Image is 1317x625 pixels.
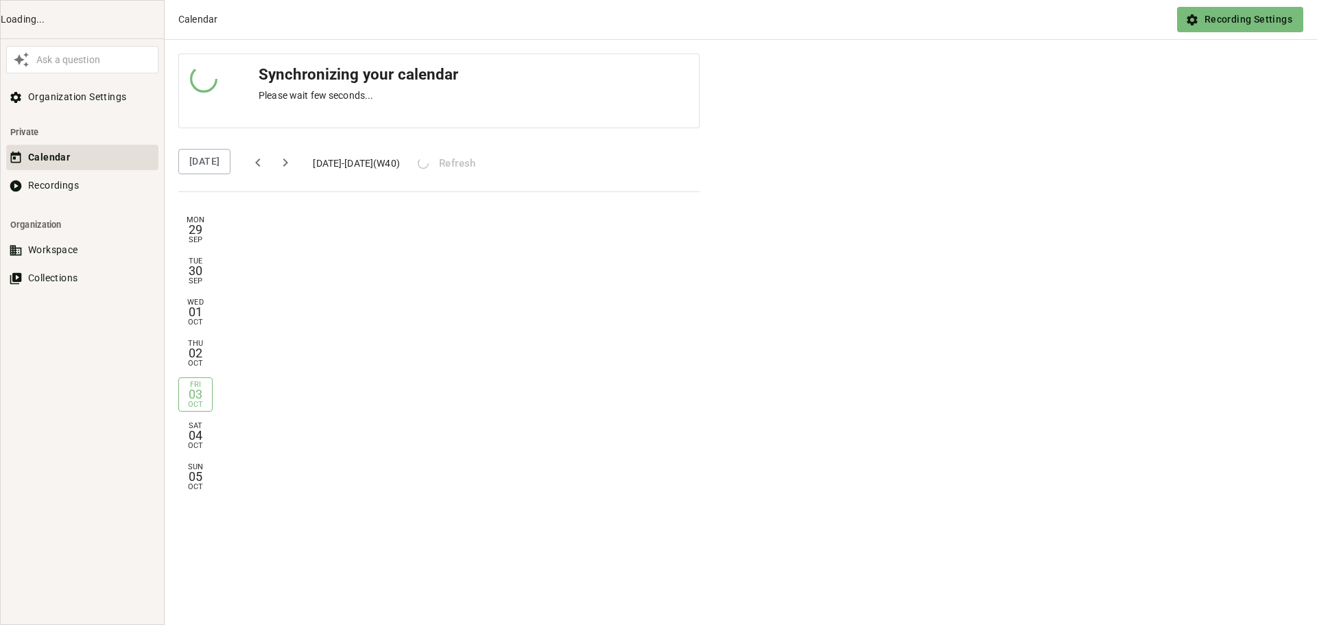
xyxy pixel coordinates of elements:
button: next [272,149,299,176]
button: Organization Settings [6,84,158,110]
button: Recordings [6,173,158,198]
button: Recording Settings [1177,7,1303,32]
div: Calendar [178,12,1177,27]
button: Awesile Icon [10,48,33,71]
p: Please wait few seconds... [259,89,688,103]
h3: Synchronizing your calendar [259,65,688,83]
div: 30 [189,265,202,277]
div: Loading... [1,12,164,27]
div: Oct [188,318,203,326]
div: Sun [188,463,203,471]
div: Ask a question [33,53,155,67]
div: Tue [189,257,202,265]
div: Oct [188,359,203,367]
div: Thu [188,340,203,347]
li: Organization [6,212,158,237]
button: previous [244,149,272,176]
button: Collections [6,266,158,291]
div: Mon [187,216,204,224]
button: Calendar [6,145,158,170]
div: Sep [189,277,202,285]
div: Wed [187,298,203,306]
div: 01 [189,306,202,318]
div: Oct [188,401,203,408]
li: Private [6,119,158,145]
div: 29 [189,224,202,236]
button: [DATE] [178,149,230,174]
button: Workspace [6,237,158,263]
div: Sat [189,422,202,429]
div: Fri [190,381,201,388]
div: [DATE] - [DATE] (W 40 ) [313,156,399,171]
div: Oct [188,483,203,491]
div: Oct [188,442,203,449]
div: 04 [189,429,202,442]
div: 05 [189,471,202,483]
div: Sep [189,236,202,244]
div: 02 [189,347,202,359]
div: 03 [189,388,202,401]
